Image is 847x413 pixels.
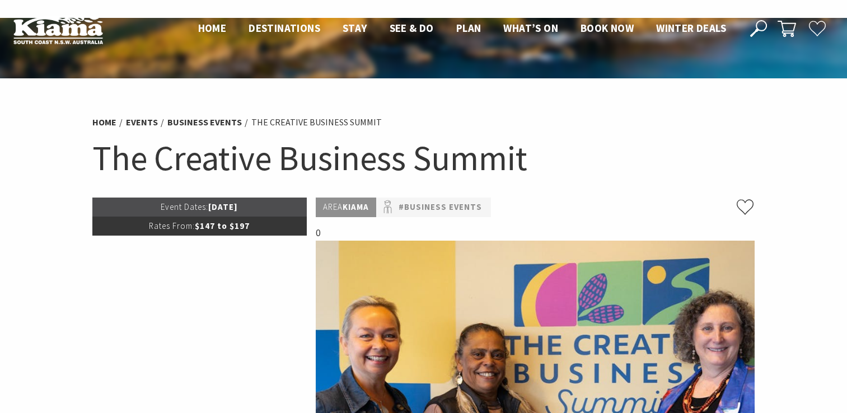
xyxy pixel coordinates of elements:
a: What’s On [503,21,558,36]
a: Business Events [167,116,242,128]
a: Home [92,116,116,128]
a: Plan [456,21,481,36]
span: Rates From: [149,220,195,231]
span: Plan [456,21,481,35]
span: Area [323,201,343,212]
nav: Main Menu [187,20,737,38]
span: Winter Deals [656,21,726,35]
a: Book now [581,21,634,36]
span: See & Do [390,21,434,35]
a: Destinations [249,21,320,36]
span: Book now [581,21,634,35]
p: Kiama [316,198,376,217]
li: The Creative Business Summit [251,115,382,130]
p: $147 to $197 [92,217,307,236]
span: Destinations [249,21,320,35]
span: Stay [343,21,367,35]
span: What’s On [503,21,558,35]
a: Home [198,21,227,36]
span: Event Dates: [161,201,208,212]
a: See & Do [390,21,434,36]
span: Home [198,21,227,35]
p: [DATE] [92,198,307,217]
a: Stay [343,21,367,36]
a: Events [126,116,158,128]
img: Kiama Logo [13,13,103,44]
h1: The Creative Business Summit [92,135,755,181]
a: #Business Events [399,200,482,214]
a: Winter Deals [656,21,726,36]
